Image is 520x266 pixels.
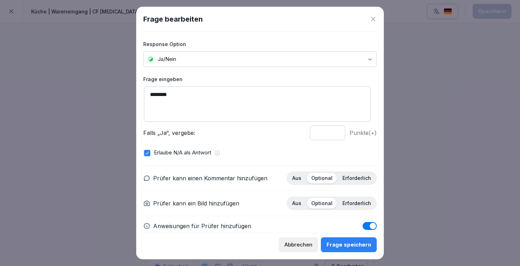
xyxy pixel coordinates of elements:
div: Abbrechen [284,241,312,249]
p: Prüfer kann ein Bild hinzufügen [153,199,239,208]
p: Erforderlich [342,175,371,181]
button: Frage speichern [321,237,377,252]
p: Aus [292,175,301,181]
p: Prüfer kann einen Kommentar hinzufügen [153,174,267,182]
p: Falls „Ja“, vergebe: [143,129,306,137]
p: Punkte (+) [349,129,377,137]
p: Anweisungen für Prüfer hinzufügen [153,222,251,230]
button: Abbrechen [279,237,318,252]
p: Erforderlich [342,200,371,206]
p: Optional [311,175,333,181]
p: Aus [292,200,301,206]
p: Erlaube N/A als Antwort [154,149,211,157]
label: Response Option [143,40,377,48]
label: Frage eingeben [143,75,377,83]
p: Optional [311,200,333,206]
h1: Frage bearbeiten [143,14,203,24]
div: Frage speichern [327,241,371,249]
